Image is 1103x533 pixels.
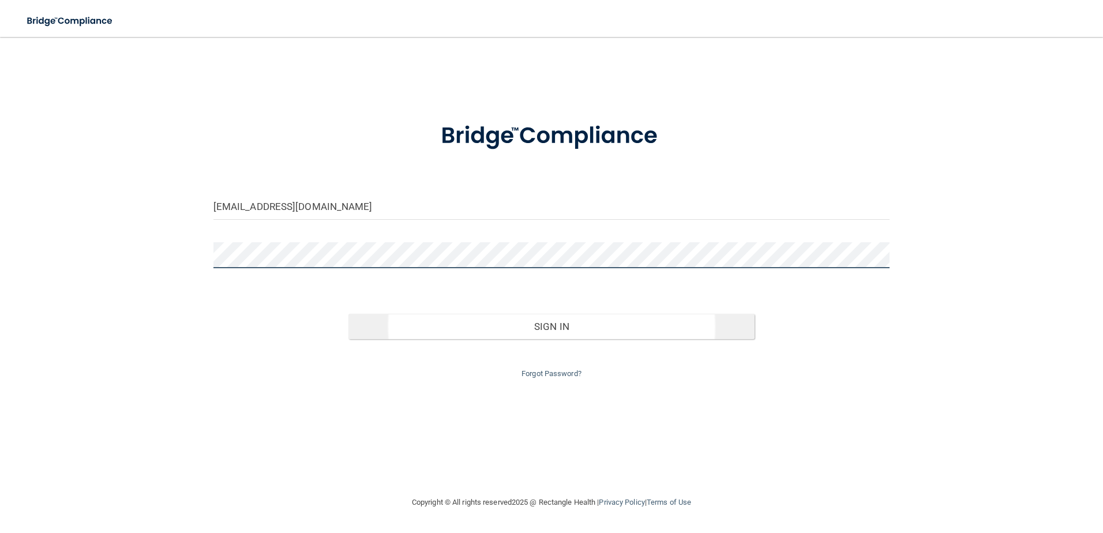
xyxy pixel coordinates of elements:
button: Sign In [348,314,755,339]
input: Email [213,194,890,220]
div: Copyright © All rights reserved 2025 @ Rectangle Health | | [341,484,762,521]
img: bridge_compliance_login_screen.278c3ca4.svg [417,106,686,166]
a: Privacy Policy [599,498,644,506]
a: Forgot Password? [522,369,581,378]
a: Terms of Use [647,498,691,506]
img: bridge_compliance_login_screen.278c3ca4.svg [17,9,123,33]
